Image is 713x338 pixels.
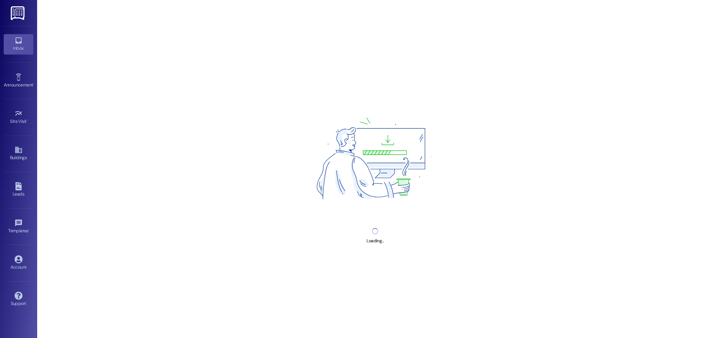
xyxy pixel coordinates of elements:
[27,118,28,123] span: •
[4,180,33,200] a: Leads
[4,107,33,127] a: Site Visit •
[4,34,33,54] a: Inbox
[4,144,33,164] a: Buildings
[4,289,33,309] a: Support
[4,217,33,237] a: Templates •
[29,227,30,232] span: •
[11,6,26,20] img: ResiDesk Logo
[4,253,33,273] a: Account
[33,81,34,86] span: •
[367,237,383,245] div: Loading...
